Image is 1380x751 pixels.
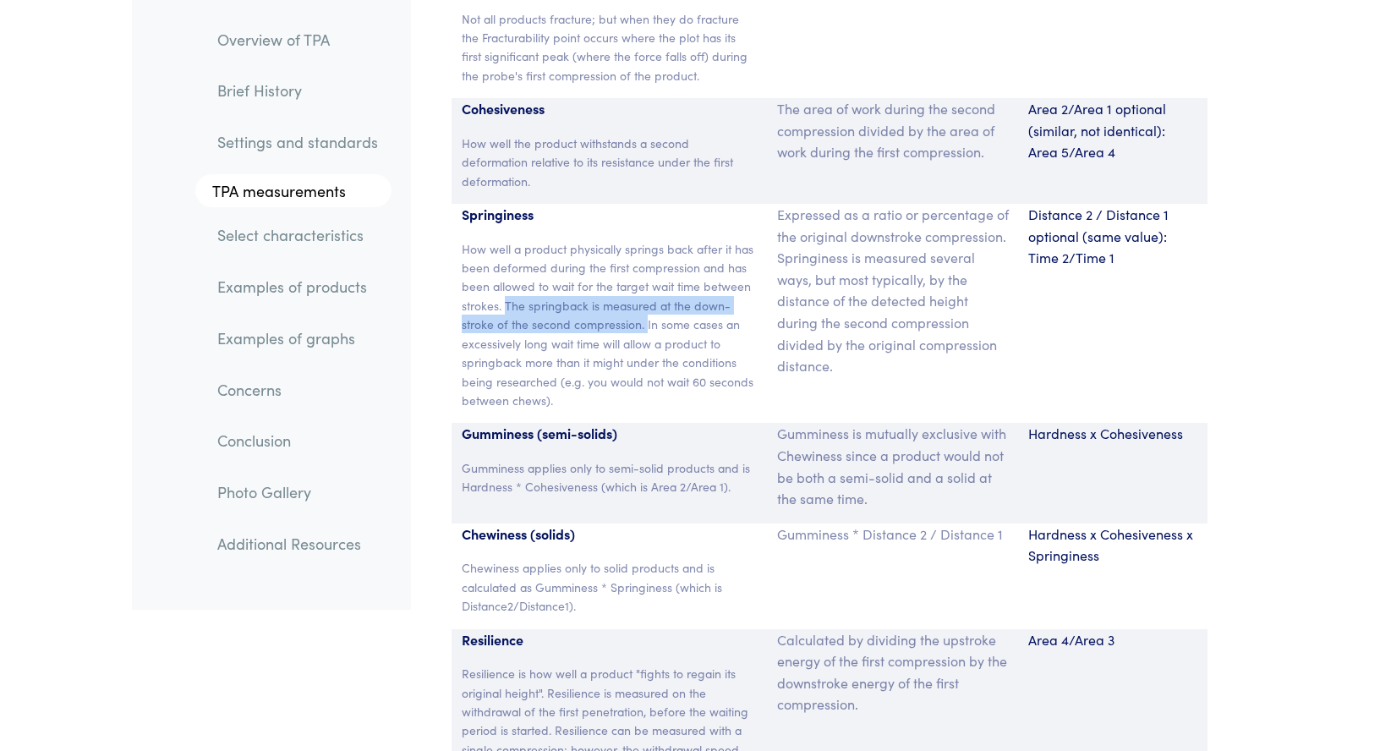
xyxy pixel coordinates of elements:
p: Calculated by dividing the upstroke energy of the first compression by the downstroke energy of t... [777,629,1009,715]
p: Distance 2 / Distance 1 optional (same value): Time 2/Time 1 [1028,204,1197,269]
a: Settings and standards [204,123,392,162]
p: How well the product withstands a second deformation relative to its resistance under the first d... [462,134,757,190]
p: Area 2/Area 1 optional (similar, not identical): Area 5/Area 4 [1028,98,1197,163]
p: Gumminess * Distance 2 / Distance 1 [777,524,1009,545]
a: Overview of TPA [204,20,392,59]
p: Springiness [462,204,757,226]
a: TPA measurements [195,174,392,208]
a: Concerns [204,370,392,409]
p: How well a product physically springs back after it has been deformed during the first compressio... [462,239,757,410]
p: Hardness x Cohesiveness [1028,423,1197,445]
p: Gumminess applies only to semi-solid products and is Hardness * Cohesiveness (which is Area 2/Are... [462,458,757,496]
p: Gumminess (semi-solids) [462,423,757,445]
p: The area of work during the second compression divided by the area of work during the first compr... [777,98,1009,163]
a: Photo Gallery [204,473,392,512]
p: Resilience [462,629,757,651]
p: Hardness x Cohesiveness x Springiness [1028,524,1197,567]
p: Gumminess is mutually exclusive with Chewiness since a product would not be both a semi-solid and... [777,423,1009,509]
p: Expressed as a ratio or percentage of the original downstroke compression. Springiness is measure... [777,204,1009,377]
p: Cohesiveness [462,98,757,120]
p: Area 4/Area 3 [1028,629,1197,651]
p: Chewiness applies only to solid products and is calculated as Gumminess * Springiness (which is D... [462,558,757,615]
p: Not all products fracture; but when they do fracture the Fracturability point occurs where the pl... [462,9,757,85]
p: Chewiness (solids) [462,524,757,545]
a: Examples of graphs [204,319,392,358]
a: Conclusion [204,422,392,461]
a: Select characteristics [204,217,392,255]
a: Additional Resources [204,524,392,563]
a: Brief History [204,72,392,111]
a: Examples of products [204,268,392,307]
